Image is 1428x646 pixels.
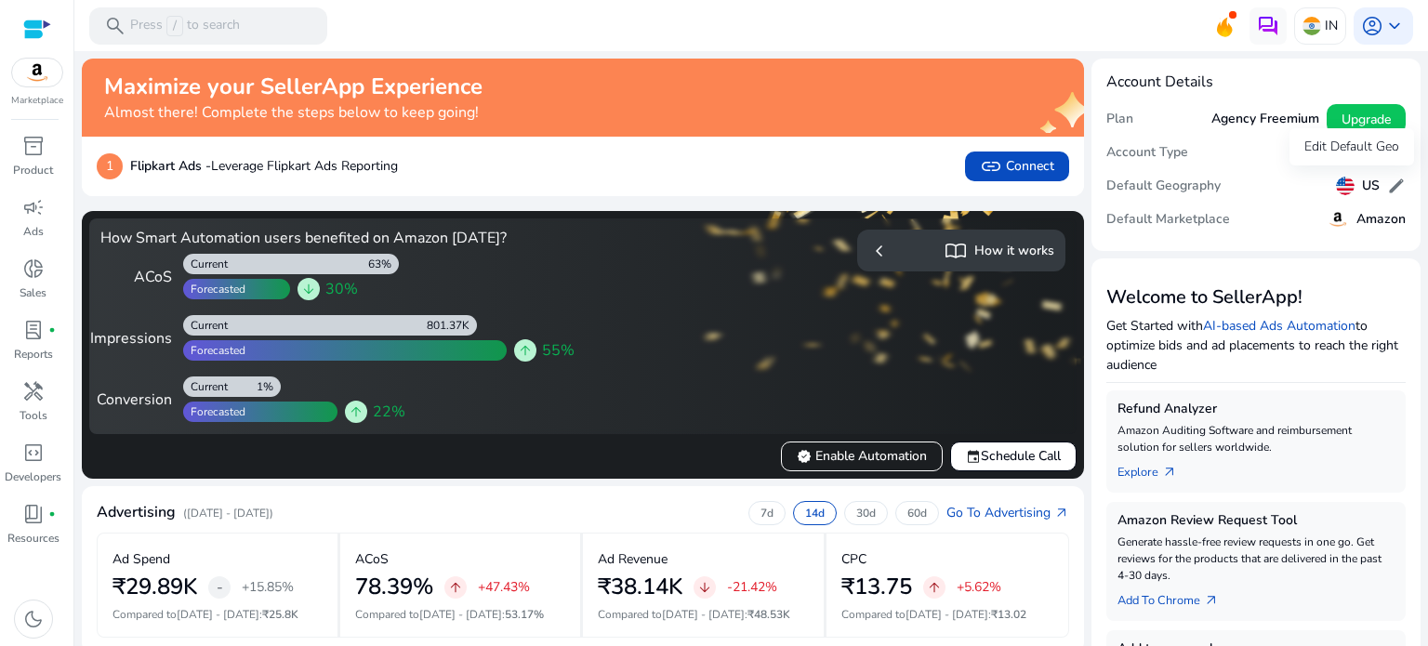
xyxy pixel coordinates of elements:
span: link [980,155,1002,178]
span: Connect [980,155,1054,178]
span: donut_small [22,257,45,280]
h2: 78.39% [355,573,433,600]
p: 14d [805,506,825,521]
span: / [166,16,183,36]
div: Impressions [100,327,172,349]
p: Ad Spend [112,549,170,569]
h2: ₹29.89K [112,573,197,600]
p: 30d [856,506,876,521]
img: amazon.svg [1327,208,1349,231]
p: Leverage Flipkart Ads Reporting [130,156,398,176]
span: ₹48.53K [747,607,790,622]
p: 7d [760,506,773,521]
span: fiber_manual_record [48,510,56,518]
span: ₹25.8K [262,607,298,622]
h4: Account Details [1106,73,1213,91]
span: [DATE] - [DATE] [419,607,502,622]
h5: Amazon [1356,212,1406,228]
span: arrow_downward [697,580,712,595]
p: CPC [841,549,866,569]
span: keyboard_arrow_down [1383,15,1406,37]
span: 22% [373,401,405,423]
button: verifiedEnable Automation [781,442,943,471]
span: 55% [542,339,575,362]
b: Flipkart Ads - [130,157,211,175]
p: Generate hassle-free review requests in one go. Get reviews for the products that are delivered i... [1117,534,1395,584]
span: handyman [22,380,45,402]
p: Compared to : [841,606,1054,623]
p: ([DATE] - [DATE]) [183,505,273,521]
p: +5.62% [957,581,1001,594]
span: import_contacts [945,240,967,262]
span: [DATE] - [DATE] [906,607,988,622]
span: campaign [22,196,45,218]
span: search [104,15,126,37]
span: event [966,449,981,464]
h4: How Smart Automation users benefited on Amazon [DATE]? [100,230,575,247]
span: lab_profile [22,319,45,341]
p: Sales [20,284,46,301]
div: ACoS [100,266,172,288]
h5: How it works [974,244,1054,259]
button: linkConnect [965,152,1069,181]
span: ₹13.02 [991,607,1026,622]
div: 801.37K [427,318,477,333]
p: Product [13,162,53,178]
span: arrow_outward [1162,465,1177,480]
span: dark_mode [22,608,45,630]
span: arrow_outward [1054,506,1069,521]
p: Ads [23,223,44,240]
h2: ₹38.14K [598,573,682,600]
p: Compared to : [598,606,809,623]
h5: Default Marketplace [1106,212,1230,228]
h5: US [1362,178,1380,194]
h2: ₹13.75 [841,573,912,600]
img: amazon.svg [12,59,62,86]
button: Upgrade [1327,104,1406,134]
div: Forecasted [183,343,245,358]
p: Reports [14,346,53,363]
p: Compared to : [355,606,566,623]
span: chevron_left [868,240,891,262]
h4: Advertising [97,504,176,521]
p: Compared to : [112,606,323,623]
span: Enable Automation [797,446,927,466]
a: Add To Chrome [1117,584,1234,610]
span: fiber_manual_record [48,326,56,334]
a: Explorearrow_outward [1117,455,1192,481]
div: Forecasted [183,282,245,297]
p: Amazon Auditing Software and reimbursement solution for sellers worldwide. [1117,422,1395,455]
span: account_circle [1361,15,1383,37]
span: 53.17% [505,607,544,622]
span: arrow_upward [448,580,463,595]
p: +15.85% [242,581,294,594]
div: Current [183,379,228,394]
span: arrow_outward [1204,593,1219,608]
div: Current [183,257,228,271]
p: Get Started with to optimize bids and ad placements to reach the right audience [1106,316,1406,375]
span: Schedule Call [966,446,1061,466]
span: verified [797,449,812,464]
span: arrow_upward [349,404,364,419]
div: Forecasted [183,404,245,419]
span: Upgrade [1342,110,1391,129]
a: AI-based Ads Automation [1203,317,1355,335]
div: Conversion [100,389,172,411]
p: 1 [97,153,123,179]
h5: Refund Analyzer [1117,402,1395,417]
div: 1% [257,379,281,394]
h5: Agency Freemium [1211,112,1319,127]
h5: Amazon Review Request Tool [1117,513,1395,529]
p: +47.43% [478,581,530,594]
h4: Almost there! Complete the steps below to keep going! [104,104,483,122]
span: book_4 [22,503,45,525]
h5: Plan [1106,112,1133,127]
span: 30% [325,278,358,300]
span: arrow_downward [301,282,316,297]
span: [DATE] - [DATE] [177,607,259,622]
a: Go To Advertisingarrow_outward [946,503,1069,522]
span: arrow_upward [518,343,533,358]
p: -21.42% [727,581,777,594]
p: Press to search [130,16,240,36]
p: Resources [7,530,59,547]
